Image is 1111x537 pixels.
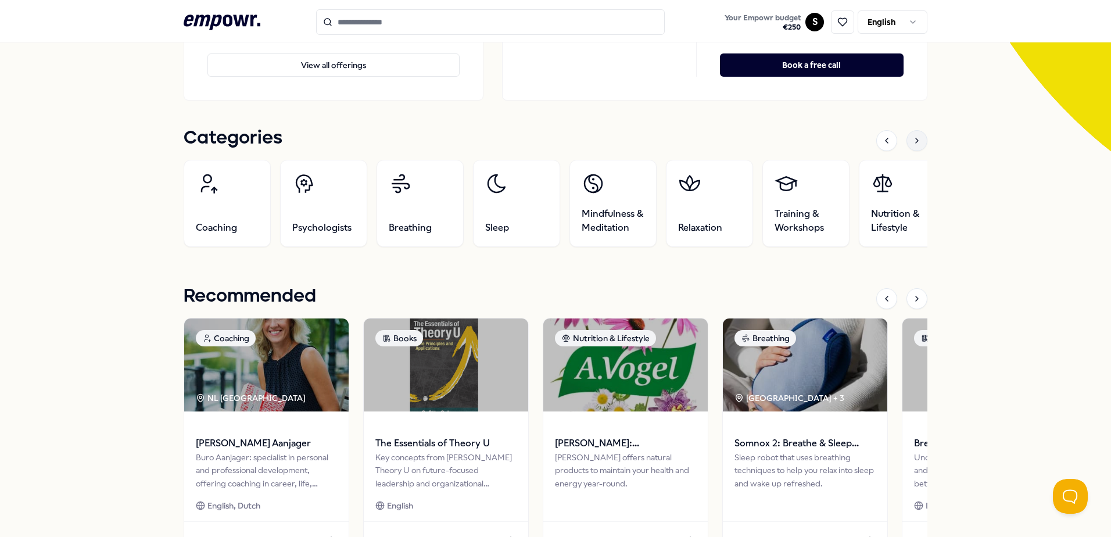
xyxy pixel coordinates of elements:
[543,318,708,411] img: package image
[377,160,464,247] a: Breathing
[582,207,644,235] span: Mindfulness & Meditation
[473,160,560,247] a: Sleep
[725,23,801,32] span: € 250
[196,392,307,404] div: NL [GEOGRAPHIC_DATA]
[725,13,801,23] span: Your Empowr budget
[207,499,260,512] span: English, Dutch
[775,207,837,235] span: Training & Workshops
[1053,479,1088,514] iframe: Help Scout Beacon - Open
[184,160,271,247] a: Coaching
[914,436,1055,451] span: Breaking patterns
[722,11,803,34] button: Your Empowr budget€250
[375,436,517,451] span: The Essentials of Theory U
[914,451,1055,490] div: Understand your behavior patterns and learn how to break them for better self-care and well-being.
[196,451,337,490] div: Buro Aanjager: specialist in personal and professional development, offering coaching in career, ...
[720,53,904,77] button: Book a free call
[485,221,509,235] span: Sleep
[555,330,656,346] div: Nutrition & Lifestyle
[184,124,282,153] h1: Categories
[555,451,696,490] div: [PERSON_NAME] offers natural products to maintain your health and energy year-round.
[207,35,460,77] a: View all offerings
[859,160,946,247] a: Nutrition & Lifestyle
[666,160,753,247] a: Relaxation
[316,9,665,35] input: Search for products, categories or subcategories
[734,392,844,404] div: [GEOGRAPHIC_DATA] + 3
[364,318,528,411] img: package image
[734,330,796,346] div: Breathing
[926,499,948,512] span: Dutch
[762,160,850,247] a: Training & Workshops
[678,221,722,235] span: Relaxation
[734,451,876,490] div: Sleep robot that uses breathing techniques to help you relax into sleep and wake up refreshed.
[184,282,316,311] h1: Recommended
[805,13,824,31] button: S
[720,10,805,34] a: Your Empowr budget€250
[375,330,423,346] div: Books
[387,499,413,512] span: English
[184,318,349,411] img: package image
[292,221,352,235] span: Psychologists
[207,53,460,77] button: View all offerings
[196,330,256,346] div: Coaching
[196,221,237,235] span: Coaching
[389,221,432,235] span: Breathing
[555,436,696,451] span: [PERSON_NAME]: Supplementen
[569,160,657,247] a: Mindfulness & Meditation
[914,330,962,346] div: Books
[280,160,367,247] a: Psychologists
[196,436,337,451] span: [PERSON_NAME] Aanjager
[902,318,1067,411] img: package image
[734,436,876,451] span: Somnox 2: Breathe & Sleep Robot
[723,318,887,411] img: package image
[375,451,517,490] div: Key concepts from [PERSON_NAME] Theory U on future-focused leadership and organizational renewal.
[871,207,934,235] span: Nutrition & Lifestyle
